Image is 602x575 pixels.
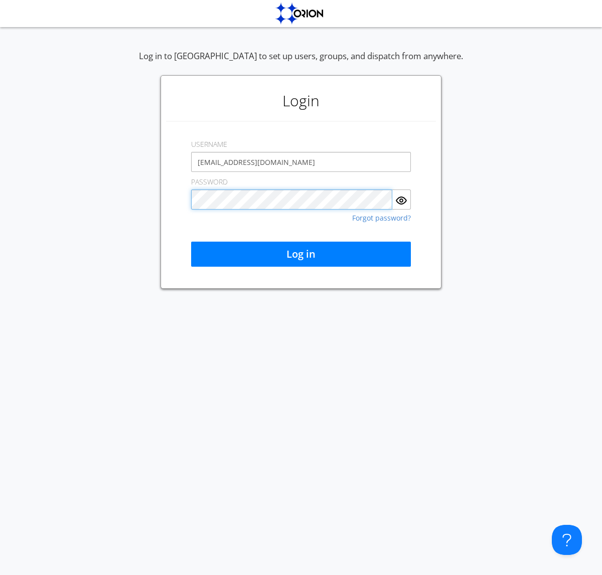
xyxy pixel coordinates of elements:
[191,139,227,149] label: USERNAME
[552,525,582,555] iframe: Toggle Customer Support
[191,189,392,210] input: Password
[139,50,463,75] div: Log in to [GEOGRAPHIC_DATA] to set up users, groups, and dispatch from anywhere.
[166,81,436,121] h1: Login
[395,195,407,207] img: eye.svg
[392,189,411,210] button: Show Password
[191,242,411,267] button: Log in
[352,215,411,222] a: Forgot password?
[191,177,228,187] label: PASSWORD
